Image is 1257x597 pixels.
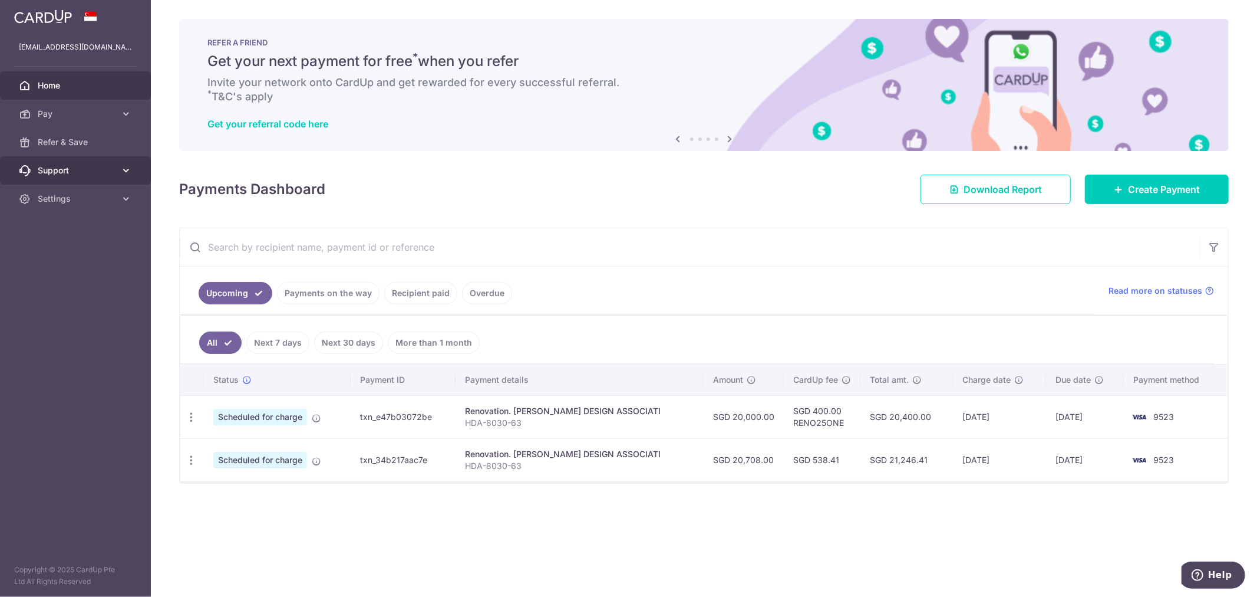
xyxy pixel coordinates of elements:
[462,282,512,304] a: Overdue
[465,405,694,417] div: Renovation. [PERSON_NAME] DESIGN ASSOCIATI
[351,438,456,481] td: txn_34b217aac7e
[963,374,1011,386] span: Charge date
[38,193,116,205] span: Settings
[1046,438,1124,481] td: [DATE]
[1153,455,1174,465] span: 9523
[277,282,380,304] a: Payments on the way
[213,409,307,425] span: Scheduled for charge
[704,395,784,438] td: SGD 20,000.00
[207,76,1200,104] h6: Invite your network onto CardUp and get rewarded for every successful referral. T&C's apply
[784,438,860,481] td: SGD 538.41
[456,365,704,395] th: Payment details
[964,182,1042,196] span: Download Report
[1085,175,1229,204] a: Create Payment
[14,9,72,24] img: CardUp
[314,332,383,354] a: Next 30 days
[384,282,457,304] a: Recipient paid
[19,41,132,53] p: [EMAIL_ADDRESS][DOMAIN_NAME]
[179,19,1229,151] img: RAF banner
[860,395,953,438] td: SGD 20,400.00
[465,417,694,429] p: HDA-8030-63
[207,38,1200,47] p: REFER A FRIEND
[1128,182,1200,196] span: Create Payment
[38,80,116,91] span: Home
[246,332,309,354] a: Next 7 days
[1046,395,1124,438] td: [DATE]
[213,374,239,386] span: Status
[1108,285,1202,297] span: Read more on statuses
[954,395,1046,438] td: [DATE]
[351,365,456,395] th: Payment ID
[713,374,743,386] span: Amount
[784,395,860,438] td: SGD 400.00 RENO25ONE
[870,374,909,386] span: Total amt.
[1153,412,1174,422] span: 9523
[1055,374,1091,386] span: Due date
[179,179,325,200] h4: Payments Dashboard
[465,448,694,460] div: Renovation. [PERSON_NAME] DESIGN ASSOCIATI
[213,452,307,468] span: Scheduled for charge
[180,228,1200,266] input: Search by recipient name, payment id or reference
[351,395,456,438] td: txn_e47b03072be
[860,438,953,481] td: SGD 21,246.41
[465,460,694,472] p: HDA-8030-63
[1182,562,1245,591] iframe: Opens a widget where you can find more information
[199,282,272,304] a: Upcoming
[1127,453,1151,467] img: Bank Card
[207,52,1200,71] h5: Get your next payment for free when you refer
[388,332,480,354] a: More than 1 month
[704,438,784,481] td: SGD 20,708.00
[1124,365,1228,395] th: Payment method
[1108,285,1214,297] a: Read more on statuses
[921,175,1071,204] a: Download Report
[793,374,838,386] span: CardUp fee
[38,165,116,176] span: Support
[954,438,1046,481] td: [DATE]
[207,118,328,130] a: Get your referral code here
[1127,410,1151,424] img: Bank Card
[199,332,242,354] a: All
[38,108,116,120] span: Pay
[38,136,116,148] span: Refer & Save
